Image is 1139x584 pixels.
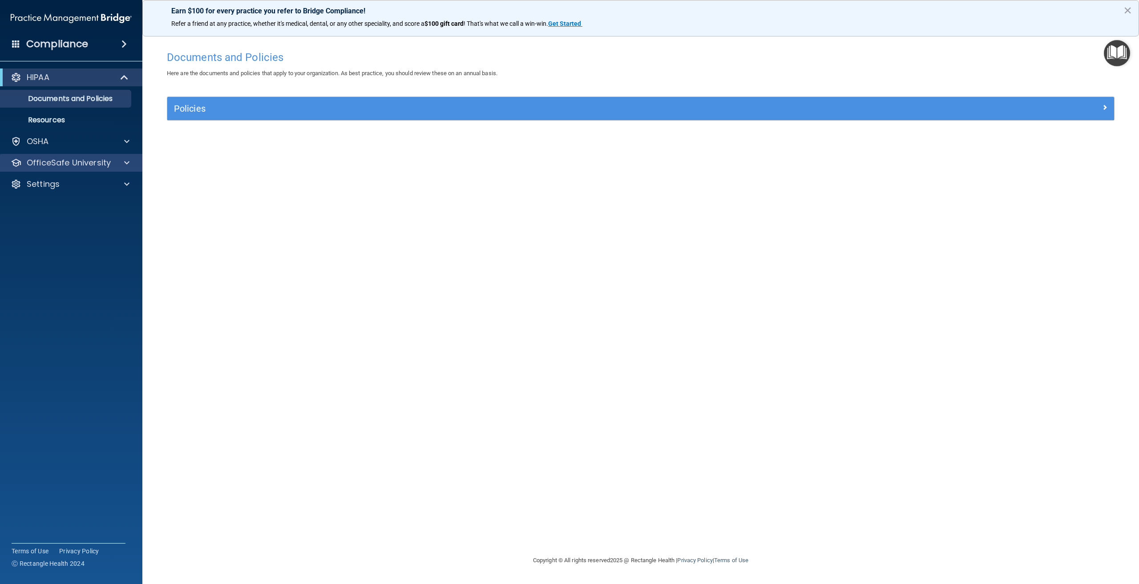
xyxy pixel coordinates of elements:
a: Settings [11,179,129,189]
a: Policies [174,101,1107,116]
a: Terms of Use [714,557,748,564]
button: Close [1123,3,1132,17]
img: PMB logo [11,9,132,27]
h4: Compliance [26,38,88,50]
a: OfficeSafe University [11,157,129,168]
h5: Policies [174,104,871,113]
a: OSHA [11,136,129,147]
p: Resources [6,116,127,125]
p: OfficeSafe University [27,157,111,168]
a: Privacy Policy [59,547,99,556]
span: Here are the documents and policies that apply to your organization. As best practice, you should... [167,70,497,77]
p: Settings [27,179,60,189]
strong: Get Started [548,20,581,27]
span: Refer a friend at any practice, whether it's medical, dental, or any other speciality, and score a [171,20,424,27]
p: Earn $100 for every practice you refer to Bridge Compliance! [171,7,1110,15]
a: Privacy Policy [677,557,712,564]
p: Documents and Policies [6,94,127,103]
a: Terms of Use [12,547,48,556]
span: Ⓒ Rectangle Health 2024 [12,559,85,568]
p: OSHA [27,136,49,147]
p: HIPAA [27,72,49,83]
a: Get Started [548,20,582,27]
button: Open Resource Center [1104,40,1130,66]
span: ! That's what we call a win-win. [464,20,548,27]
a: HIPAA [11,72,129,83]
strong: $100 gift card [424,20,464,27]
h4: Documents and Policies [167,52,1115,63]
div: Copyright © All rights reserved 2025 @ Rectangle Health | | [478,546,803,575]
